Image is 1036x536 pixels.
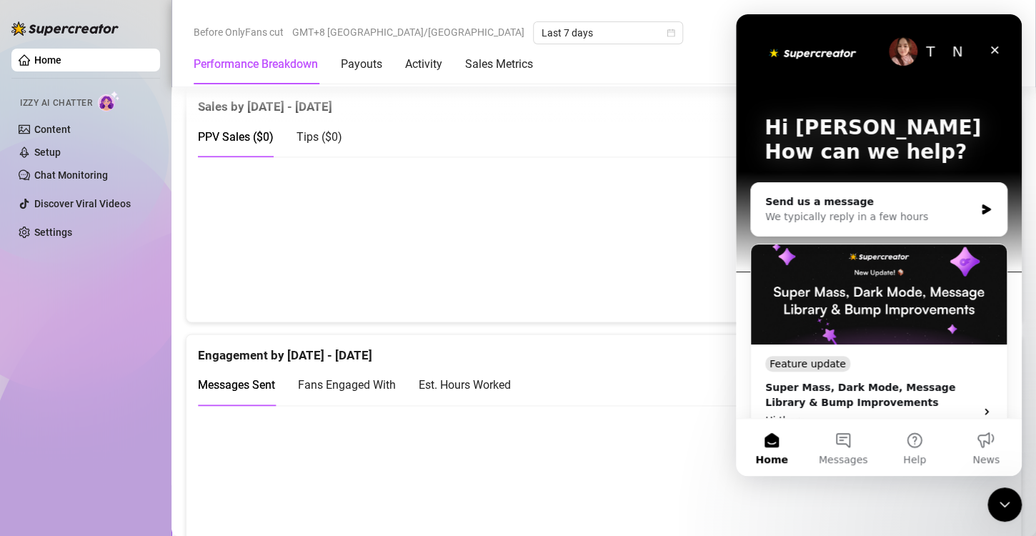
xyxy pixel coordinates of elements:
[11,21,119,36] img: logo-BBDzfeDw.svg
[34,147,61,158] a: Setup
[465,56,533,73] div: Sales Metrics
[194,21,284,43] span: Before OnlyFans cut
[98,91,120,111] img: AI Chatter
[987,487,1022,522] iframe: Intercom live chat
[34,227,72,238] a: Settings
[198,378,275,392] span: Messages Sent
[34,169,108,181] a: Chat Monitoring
[297,130,342,144] span: Tips ( $0 )
[198,86,1010,116] div: Sales by [DATE] - [DATE]
[298,378,396,392] span: Fans Engaged With
[736,14,1022,476] iframe: Intercom live chat
[292,21,524,43] span: GMT+8 [GEOGRAPHIC_DATA]/[GEOGRAPHIC_DATA]
[20,96,92,110] span: Izzy AI Chatter
[198,334,1010,365] div: Engagement by [DATE] - [DATE]
[34,54,61,66] a: Home
[419,376,511,394] div: Est. Hours Worked
[341,56,382,73] div: Payouts
[34,198,131,209] a: Discover Viral Videos
[194,56,318,73] div: Performance Breakdown
[34,124,71,135] a: Content
[667,29,675,37] span: calendar
[542,22,674,44] span: Last 7 days
[198,130,274,144] span: PPV Sales ( $0 )
[405,56,442,73] div: Activity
